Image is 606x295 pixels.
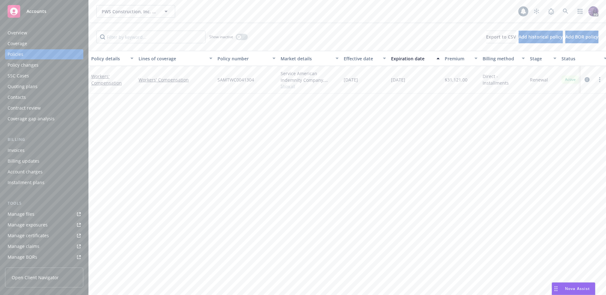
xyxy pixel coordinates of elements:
div: Invoices [8,145,25,155]
div: Overview [8,28,27,38]
div: Manage files [8,209,34,219]
a: Contract review [5,103,83,113]
div: Billing method [483,55,518,62]
div: Lines of coverage [139,55,205,62]
span: Renewal [530,76,548,83]
div: Manage certificates [8,231,49,241]
div: Policy details [91,55,127,62]
span: $31,121.00 [445,76,467,83]
a: Manage claims [5,241,83,251]
button: Effective date [341,51,389,66]
a: circleInformation [583,76,591,83]
span: Open Client Navigator [12,274,59,281]
button: Add historical policy [519,31,563,43]
button: Expiration date [389,51,442,66]
div: Coverage gap analysis [8,114,55,124]
div: Policies [8,49,23,59]
button: Market details [278,51,341,66]
a: Account charges [5,167,83,177]
div: Contract review [8,103,41,113]
div: Expiration date [391,55,433,62]
div: Installment plans [8,178,45,188]
div: Policy number [217,55,269,62]
span: Add BOR policy [565,34,598,40]
span: Show inactive [209,34,233,39]
div: Coverage [8,39,27,49]
span: Active [564,77,577,82]
div: Quoting plans [8,81,38,92]
a: Overview [5,28,83,38]
a: Workers' Compensation [139,76,212,83]
img: photo [588,6,598,16]
button: Add BOR policy [565,31,598,43]
a: SSC Cases [5,71,83,81]
span: Direct - Installments [483,73,525,86]
button: Policy details [89,51,136,66]
span: Export to CSV [486,34,516,40]
a: Search [559,5,572,18]
button: Billing method [480,51,527,66]
a: Invoices [5,145,83,155]
div: Contacts [8,92,26,102]
div: Manage BORs [8,252,37,262]
div: Effective date [344,55,379,62]
a: Installment plans [5,178,83,188]
div: Account charges [8,167,43,177]
a: Manage exposures [5,220,83,230]
a: Contacts [5,92,83,102]
a: Billing updates [5,156,83,166]
div: Manage exposures [8,220,48,230]
div: SSC Cases [8,71,29,81]
div: Service American Indemnity Company, Service American Indemnity Company, Method Insurance [281,70,339,83]
a: Manage files [5,209,83,219]
span: Nova Assist [565,286,590,291]
div: Drag to move [552,283,560,295]
button: Premium [442,51,480,66]
div: Premium [445,55,471,62]
a: Manage BORs [5,252,83,262]
a: Manage certificates [5,231,83,241]
a: more [596,76,603,83]
div: Manage claims [8,241,39,251]
div: Tools [5,200,83,207]
a: Accounts [5,3,83,20]
span: SAMTWC0041304 [217,76,254,83]
div: Stage [530,55,550,62]
a: Coverage [5,39,83,49]
span: [DATE] [391,76,405,83]
span: Accounts [27,9,46,14]
button: Nova Assist [552,282,595,295]
div: Market details [281,55,332,62]
a: Switch app [574,5,586,18]
button: Lines of coverage [136,51,215,66]
a: Stop snowing [530,5,543,18]
span: PWS Construction, Inc. Protective Weather Structures, Inc. [102,8,156,15]
a: Quoting plans [5,81,83,92]
button: Export to CSV [486,31,516,43]
button: Policy number [215,51,278,66]
span: Add historical policy [519,34,563,40]
div: Status [561,55,600,62]
span: [DATE] [344,76,358,83]
a: Coverage gap analysis [5,114,83,124]
div: Billing updates [8,156,39,166]
div: Policy changes [8,60,39,70]
a: Policies [5,49,83,59]
div: Billing [5,136,83,143]
button: Stage [527,51,559,66]
a: Report a Bug [545,5,557,18]
a: Workers' Compensation [91,73,122,86]
button: PWS Construction, Inc. Protective Weather Structures, Inc. [96,5,175,18]
input: Filter by keyword... [96,31,205,43]
span: Show all [281,83,339,89]
a: Policy changes [5,60,83,70]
